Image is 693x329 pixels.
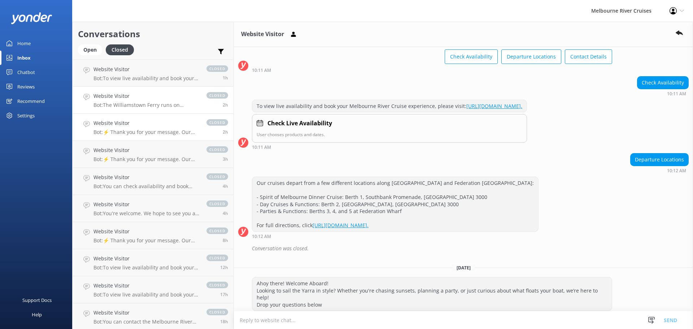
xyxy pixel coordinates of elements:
div: Check Availability [637,77,688,89]
a: [URL][DOMAIN_NAME]. [313,222,369,229]
span: closed [206,200,228,207]
div: Conversation was closed. [252,242,689,255]
h4: Website Visitor [93,65,199,73]
p: Bot: To view live availability and book your Melbourne River Cruise experience, click [URL][DOMAI... [93,75,199,82]
a: Closed [106,46,138,53]
p: Bot: The Williamstown Ferry runs on weekends, some public holidays, and daily during summer and s... [93,102,199,108]
div: Sep 08 2025 10:12am (UTC +10:00) Australia/Sydney [630,168,689,173]
div: Departure Locations [631,153,688,166]
button: Contact Details [565,49,612,64]
span: closed [206,228,228,234]
a: Website VisitorBot:You're welcome. We hope to see you at Melbourne River Cruises soon!closed4h [73,195,234,222]
p: Bot: You can contact the Melbourne River Cruises team by emailing [EMAIL_ADDRESS][DOMAIN_NAME]. F... [93,319,199,325]
span: closed [206,119,228,126]
div: Support Docs [22,293,52,307]
span: Sep 29 2025 10:26am (UTC +10:00) Australia/Sydney [223,129,228,135]
div: Inbox [17,51,31,65]
h4: Website Visitor [93,200,199,208]
span: closed [206,173,228,180]
div: Recommend [17,94,45,108]
a: Website VisitorBot:To view live availability and book your Melbourne River Cruise experience, cli... [73,249,234,276]
h2: Conversations [78,27,228,41]
a: Website VisitorBot:To view live availability and book your Melbourne River Cruise experience, ple... [73,276,234,303]
h3: Website Visitor [241,30,284,39]
p: Bot: To view live availability and book your Melbourne River Cruise experience, please visit: [UR... [93,291,199,298]
span: Sep 29 2025 11:04am (UTC +10:00) Australia/Sydney [223,102,228,108]
div: Ahoy there! Welcome Aboard! Looking to sail the Yarra in style? Whether you're chasing sunsets, p... [252,277,612,311]
span: Sep 29 2025 12:36am (UTC +10:00) Australia/Sydney [220,264,228,270]
strong: 10:12 AM [252,234,271,239]
div: Reviews [17,79,35,94]
a: Website VisitorBot:The Williamstown Ferry runs on weekends, some public holidays, and daily durin... [73,87,234,114]
a: Website VisitorBot:⚡ Thank you for your message. Our office hours are Mon - Fri 9.30am - 5pm. We'... [73,222,234,249]
span: Sep 29 2025 10:13am (UTC +10:00) Australia/Sydney [223,156,228,162]
p: Bot: ⚡ Thank you for your message. Our office hours are Mon - Fri 9.30am - 5pm. We'll get back to... [93,129,199,135]
span: Sep 29 2025 09:12am (UTC +10:00) Australia/Sydney [223,183,228,189]
span: Sep 28 2025 07:48pm (UTC +10:00) Australia/Sydney [220,291,228,298]
p: User chooses products and dates. [257,131,522,138]
h4: Website Visitor [93,309,199,317]
span: Sep 29 2025 04:38am (UTC +10:00) Australia/Sydney [223,237,228,243]
div: Chatbot [17,65,35,79]
span: Sep 29 2025 08:28am (UTC +10:00) Australia/Sydney [223,210,228,216]
span: closed [206,282,228,288]
span: closed [206,309,228,315]
h4: Check Live Availability [267,119,332,128]
div: Home [17,36,31,51]
div: Sep 08 2025 10:12am (UTC +10:00) Australia/Sydney [252,234,539,239]
h4: Website Visitor [93,173,199,181]
h4: Website Visitor [93,255,199,263]
h4: Website Visitor [93,146,199,154]
h4: Website Visitor [93,228,199,235]
span: closed [206,92,228,99]
p: Bot: You're welcome. We hope to see you at Melbourne River Cruises soon! [93,210,199,217]
div: Closed [106,44,134,55]
div: Our cruises depart from a few different locations along [GEOGRAPHIC_DATA] and Federation [GEOGRAP... [252,177,538,231]
span: closed [206,255,228,261]
span: [DATE] [452,265,475,271]
a: Website VisitorBot:⚡ Thank you for your message. Our office hours are Mon - Fri 9.30am - 5pm. We'... [73,141,234,168]
p: Bot: To view live availability and book your Melbourne River Cruise experience, click [URL][DOMAI... [93,264,199,271]
strong: 10:11 AM [252,68,271,73]
p: Bot: ⚡ Thank you for your message. Our office hours are Mon - Fri 9.30am - 5pm. We'll get back to... [93,237,199,244]
span: closed [206,65,228,72]
div: Help [32,307,42,322]
p: Bot: ⚡ Thank you for your message. Our office hours are Mon - Fri 9.30am - 5pm. We'll get back to... [93,156,199,163]
p: Bot: You can check availability and book return tickets for the Williamstown Ferry online at [URL... [93,183,199,190]
strong: 10:11 AM [667,92,686,96]
a: Website VisitorBot:⚡ Thank you for your message. Our office hours are Mon - Fri 9.30am - 5pm. We'... [73,114,234,141]
span: closed [206,146,228,153]
img: yonder-white-logo.png [11,12,52,24]
button: Check Availability [445,49,498,64]
h4: Website Visitor [93,282,199,290]
strong: 10:11 AM [252,145,271,150]
a: Open [78,46,106,53]
div: To view live availability and book your Melbourne River Cruise experience, please visit: [252,100,527,112]
span: Sep 29 2025 11:57am (UTC +10:00) Australia/Sydney [223,75,228,81]
button: Departure Locations [501,49,561,64]
h4: Website Visitor [93,92,199,100]
span: Sep 28 2025 06:59pm (UTC +10:00) Australia/Sydney [220,319,228,325]
div: Settings [17,108,35,123]
div: Sep 08 2025 10:11am (UTC +10:00) Australia/Sydney [252,144,527,150]
div: 2025-09-08T00:30:50.149 [238,242,689,255]
div: Sep 08 2025 10:11am (UTC +10:00) Australia/Sydney [252,68,612,73]
a: Website VisitorBot:To view live availability and book your Melbourne River Cruise experience, cli... [73,60,234,87]
strong: 10:12 AM [667,169,686,173]
div: Sep 08 2025 10:11am (UTC +10:00) Australia/Sydney [637,91,689,96]
h4: Website Visitor [93,119,199,127]
a: [URL][DOMAIN_NAME]. [466,103,522,109]
a: Website VisitorBot:You can check availability and book return tickets for the Williamstown Ferry ... [73,168,234,195]
div: Open [78,44,102,55]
